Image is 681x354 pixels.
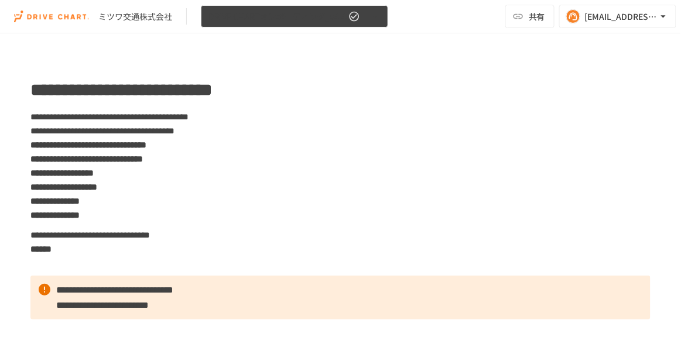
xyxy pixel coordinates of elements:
[208,9,346,24] span: DRIVE CHARTオンボーディング_v4.4
[201,5,388,28] button: DRIVE CHARTオンボーディング_v4.4
[505,5,555,28] button: 共有
[585,9,658,24] div: [EMAIL_ADDRESS][DOMAIN_NAME]
[14,7,89,26] img: i9VDDS9JuLRLX3JIUyK59LcYp6Y9cayLPHs4hOxMB9W
[559,5,676,28] button: [EMAIL_ADDRESS][DOMAIN_NAME]
[529,10,545,23] span: 共有
[98,11,172,23] div: ミツワ交通株式会社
